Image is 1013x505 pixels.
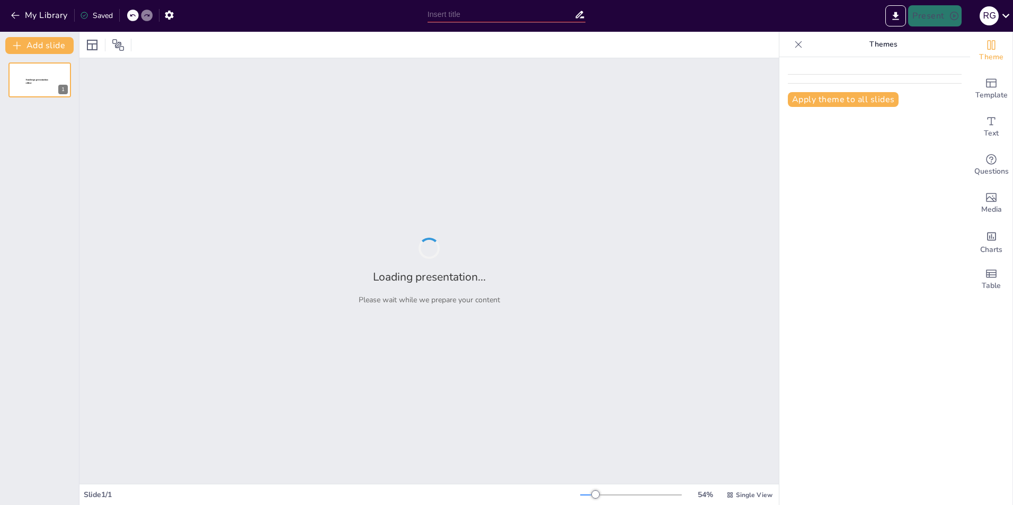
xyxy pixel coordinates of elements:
[373,269,486,284] h2: Loading presentation...
[58,85,68,94] div: 1
[885,5,906,26] button: Export to PowerPoint
[736,491,772,499] span: Single View
[80,11,113,21] div: Saved
[970,70,1012,108] div: Add ready made slides
[982,280,1001,292] span: Table
[980,244,1002,256] span: Charts
[26,79,48,85] span: Sendsteps presentation editor
[359,295,500,305] p: Please wait while we prepare your content
[8,7,72,24] button: My Library
[980,6,999,25] div: R G
[970,32,1012,70] div: Change the overall theme
[84,37,101,53] div: Layout
[984,128,999,139] span: Text
[974,166,1009,177] span: Questions
[970,222,1012,260] div: Add charts and graphs
[975,89,1008,101] span: Template
[112,39,125,51] span: Position
[807,32,959,57] p: Themes
[970,108,1012,146] div: Add text boxes
[981,204,1002,215] span: Media
[979,51,1003,63] span: Theme
[788,92,899,107] button: Apply theme to all slides
[980,5,999,26] button: R G
[84,490,580,500] div: Slide 1 / 1
[8,62,71,97] div: Sendsteps presentation editor1
[970,260,1012,299] div: Add a table
[428,7,575,22] input: Insert title
[970,184,1012,222] div: Add images, graphics, shapes or video
[692,490,718,500] div: 54 %
[5,37,74,54] button: Add slide
[908,5,961,26] button: Present
[970,146,1012,184] div: Get real-time input from your audience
